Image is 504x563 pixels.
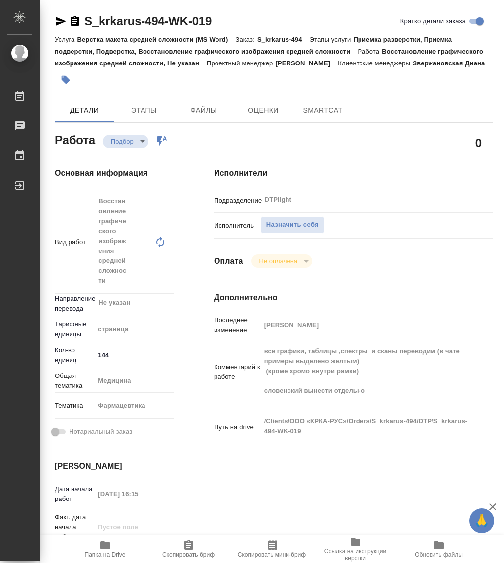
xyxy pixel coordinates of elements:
button: Скопировать ссылку для ЯМессенджера [55,15,67,27]
span: Оценки [239,104,287,117]
p: Дата начала работ [55,484,94,504]
p: Направление перевода [55,294,94,313]
p: Вид работ [55,237,94,247]
span: Скопировать мини-бриф [238,551,306,558]
input: ✎ Введи что-нибудь [94,348,174,362]
p: Тематика [55,401,94,411]
p: Работа [358,48,382,55]
button: Папка на Drive [64,535,147,563]
div: Медицина [94,373,184,389]
span: Скопировать бриф [162,551,215,558]
p: Заказ: [235,36,257,43]
input: Пустое поле [94,520,174,534]
button: Подбор [108,137,137,146]
p: Проектный менеджер [207,60,275,67]
p: Клиентские менеджеры [338,60,413,67]
p: S_krkarus-494 [257,36,310,43]
h4: [PERSON_NAME] [55,460,174,472]
div: Подбор [103,135,148,148]
p: Подразделение [214,196,261,206]
p: Кол-во единиц [55,345,94,365]
textarea: все графики, таблицы ,спектры и сканы переводим (в чате примеры выделено желтым) (кроме хромо вну... [261,343,470,399]
button: 🙏 [469,508,494,533]
p: Последнее изменение [214,315,261,335]
span: Файлы [180,104,227,117]
input: Пустое поле [261,318,470,332]
span: Нотариальный заказ [69,427,132,437]
p: [PERSON_NAME] [275,60,338,67]
button: Назначить себя [261,216,324,234]
p: Общая тематика [55,371,94,391]
div: Подбор [251,254,312,268]
h4: Дополнительно [214,292,493,304]
p: Услуга [55,36,77,43]
span: 🙏 [473,510,490,531]
span: SmartCat [299,104,347,117]
input: Пустое поле [94,487,174,501]
div: Фармацевтика [94,397,184,414]
p: Комментарий к работе [214,362,261,382]
h2: Работа [55,130,95,148]
h4: Оплата [214,255,243,267]
h2: 0 [475,134,482,151]
button: Добавить тэг [55,69,76,91]
p: Этапы услуги [310,36,354,43]
span: Назначить себя [266,219,319,231]
span: Обновить файлы [415,551,463,558]
a: S_krkarus-494-WK-019 [84,14,212,28]
span: Ссылка на инструкции верстки [320,548,391,562]
p: Звержановская Диана [413,60,492,67]
p: Исполнитель [214,221,261,231]
h4: Основная информация [55,167,174,179]
div: страница [94,321,184,338]
button: Скопировать ссылку [69,15,81,27]
button: Скопировать бриф [147,535,230,563]
p: Путь на drive [214,422,261,432]
span: Детали [61,104,108,117]
textarea: /Clients/ООО «КРКА-РУС»/Orders/S_krkarus-494/DTP/S_krkarus-494-WK-019 [261,413,470,439]
h4: Исполнители [214,167,493,179]
p: Факт. дата начала работ [55,512,94,542]
button: Ссылка на инструкции верстки [314,535,397,563]
p: Тарифные единицы [55,319,94,339]
span: Кратко детали заказа [400,16,466,26]
button: Скопировать мини-бриф [230,535,314,563]
span: Этапы [120,104,168,117]
button: Не оплачена [256,257,300,265]
span: Папка на Drive [85,551,126,558]
p: Верстка макета средней сложности (MS Word) [77,36,235,43]
button: Обновить файлы [397,535,481,563]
